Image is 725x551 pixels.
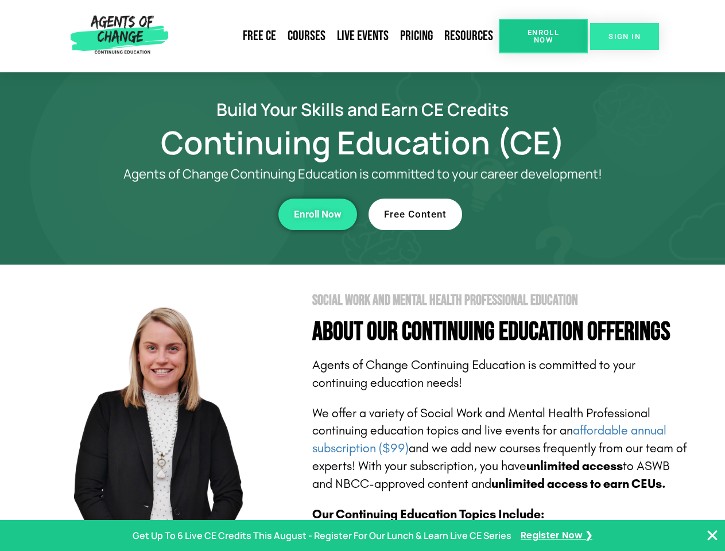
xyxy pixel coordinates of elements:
span: Agents of Change Continuing Education is committed to your continuing education needs! [312,358,635,390]
a: Register Now ❯ [521,527,592,544]
a: Courses [282,23,331,49]
h2: Social Work and Mental Health Professional Education [312,293,690,308]
a: Resources [439,23,499,49]
a: Pricing [394,23,439,49]
h4: About Our Continuing Education Offerings [312,319,690,345]
p: Get Up To 6 Live CE Credits This August - Register For Our Lunch & Learn Live CE Series [133,527,511,544]
span: SIGN IN [608,33,641,40]
p: We offer a variety of Social Work and Mental Health Professional continuing education topics and ... [312,405,690,493]
a: Enroll Now [499,19,588,53]
a: Free CE [237,23,282,49]
nav: Menu [173,23,499,49]
h2: Build Your Skills and Earn CE Credits [36,101,690,118]
b: unlimited access to earn CEUs. [491,476,666,491]
span: Enroll Now [517,29,569,44]
a: Live Events [331,23,394,49]
a: SIGN IN [590,23,659,50]
b: Our Continuing Education Topics Include: [312,507,544,522]
a: Free Content [369,199,462,230]
b: unlimited access [526,459,623,474]
span: Enroll Now [294,209,342,219]
h1: Continuing Education (CE) [36,129,690,156]
p: Agents of Change Continuing Education is committed to your career development! [82,167,644,181]
button: Close Banner [705,529,719,542]
span: Free Content [384,209,447,219]
a: Enroll Now [278,199,357,230]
